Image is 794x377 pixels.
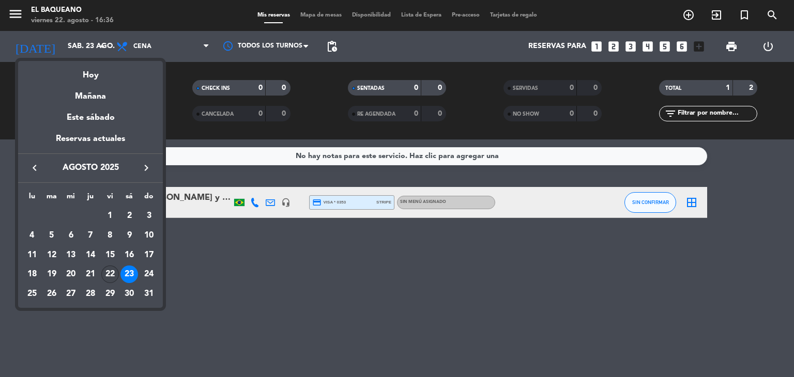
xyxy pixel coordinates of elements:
[140,227,158,244] div: 10
[100,206,120,226] td: 1 de agosto de 2025
[62,227,80,244] div: 6
[22,245,42,265] td: 11 de agosto de 2025
[61,245,81,265] td: 13 de agosto de 2025
[101,227,119,244] div: 8
[120,227,138,244] div: 9
[44,161,137,175] span: agosto 2025
[101,246,119,264] div: 15
[120,191,140,207] th: sábado
[100,245,120,265] td: 15 de agosto de 2025
[100,284,120,304] td: 29 de agosto de 2025
[101,265,119,283] div: 22
[22,284,42,304] td: 25 de agosto de 2025
[82,265,99,283] div: 21
[61,264,81,284] td: 20 de agosto de 2025
[61,226,81,245] td: 6 de agosto de 2025
[81,245,100,265] td: 14 de agosto de 2025
[22,226,42,245] td: 4 de agosto de 2025
[43,246,60,264] div: 12
[139,206,159,226] td: 3 de agosto de 2025
[42,245,62,265] td: 12 de agosto de 2025
[43,265,60,283] div: 19
[42,191,62,207] th: martes
[100,264,120,284] td: 22 de agosto de 2025
[42,284,62,304] td: 26 de agosto de 2025
[81,226,100,245] td: 7 de agosto de 2025
[23,285,41,303] div: 25
[18,61,163,82] div: Hoy
[81,284,100,304] td: 28 de agosto de 2025
[81,191,100,207] th: jueves
[120,206,140,226] td: 2 de agosto de 2025
[139,245,159,265] td: 17 de agosto de 2025
[139,226,159,245] td: 10 de agosto de 2025
[62,285,80,303] div: 27
[120,264,140,284] td: 23 de agosto de 2025
[61,284,81,304] td: 27 de agosto de 2025
[82,246,99,264] div: 14
[120,245,140,265] td: 16 de agosto de 2025
[139,284,159,304] td: 31 de agosto de 2025
[101,207,119,225] div: 1
[100,226,120,245] td: 8 de agosto de 2025
[61,191,81,207] th: miércoles
[62,246,80,264] div: 13
[140,285,158,303] div: 31
[101,285,119,303] div: 29
[140,207,158,225] div: 3
[43,227,60,244] div: 5
[140,246,158,264] div: 17
[43,285,60,303] div: 26
[42,264,62,284] td: 19 de agosto de 2025
[82,285,99,303] div: 28
[18,103,163,132] div: Este sábado
[139,264,159,284] td: 24 de agosto de 2025
[120,207,138,225] div: 2
[18,82,163,103] div: Mañana
[81,264,100,284] td: 21 de agosto de 2025
[120,226,140,245] td: 9 de agosto de 2025
[25,161,44,175] button: keyboard_arrow_left
[23,227,41,244] div: 4
[18,132,163,153] div: Reservas actuales
[139,191,159,207] th: domingo
[120,265,138,283] div: 23
[62,265,80,283] div: 20
[100,191,120,207] th: viernes
[120,285,138,303] div: 30
[23,246,41,264] div: 11
[22,206,100,226] td: AGO.
[22,264,42,284] td: 18 de agosto de 2025
[23,265,41,283] div: 18
[28,162,41,174] i: keyboard_arrow_left
[140,162,152,174] i: keyboard_arrow_right
[82,227,99,244] div: 7
[42,226,62,245] td: 5 de agosto de 2025
[120,246,138,264] div: 16
[120,284,140,304] td: 30 de agosto de 2025
[22,191,42,207] th: lunes
[140,265,158,283] div: 24
[137,161,156,175] button: keyboard_arrow_right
